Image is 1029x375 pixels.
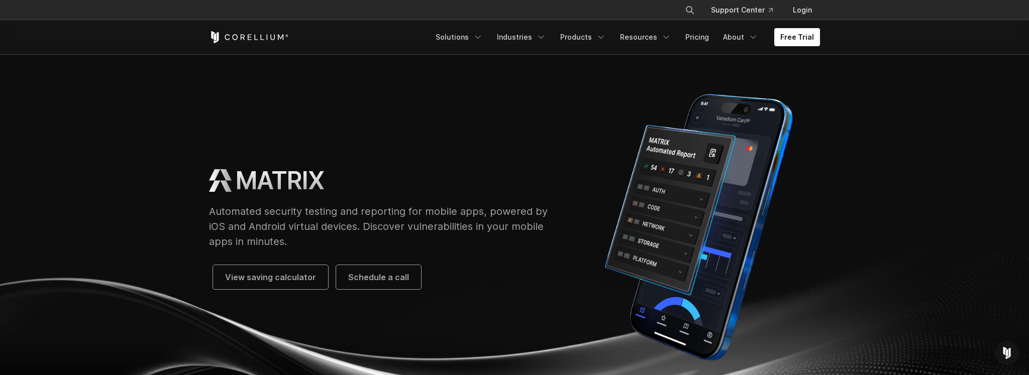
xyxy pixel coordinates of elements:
a: Corellium Home [209,31,289,43]
div: Navigation Menu [430,28,820,46]
a: View saving calculator [213,265,328,289]
a: Login [785,1,820,19]
a: Industries [491,28,552,46]
span: Schedule a call [348,271,409,283]
div: Navigation Menu [673,1,820,19]
img: Corellium MATRIX automated report on iPhone showing app vulnerability test results across securit... [577,86,820,368]
div: Open Intercom Messenger [995,341,1019,365]
a: About [717,28,764,46]
a: Schedule a call [336,265,421,289]
a: Pricing [679,28,715,46]
a: Support Center [703,1,781,19]
button: Search [681,1,699,19]
span: View saving calculator [225,271,316,283]
img: MATRIX Logo [209,169,232,192]
a: Resources [614,28,677,46]
a: Solutions [430,28,489,46]
a: Products [554,28,612,46]
h1: MATRIX [236,166,324,196]
a: Free Trial [774,28,820,46]
p: Automated security testing and reporting for mobile apps, powered by iOS and Android virtual devi... [209,204,557,249]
